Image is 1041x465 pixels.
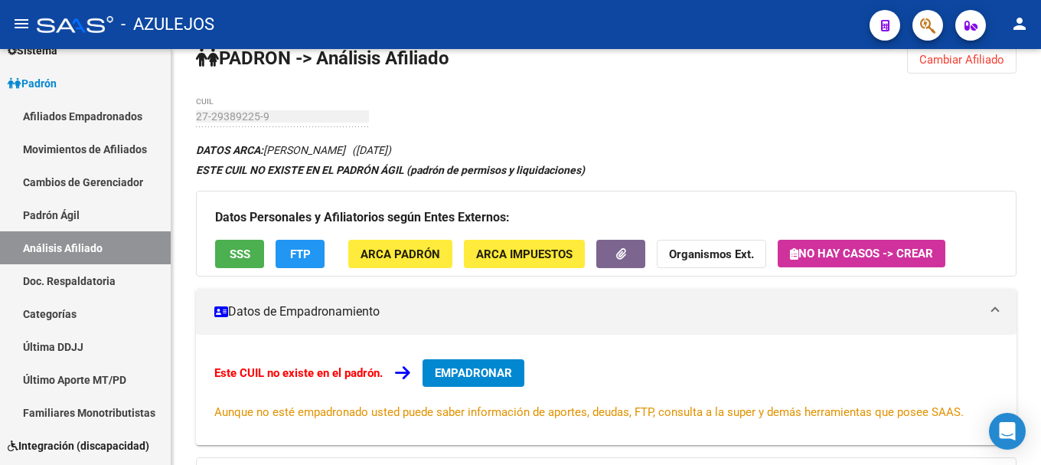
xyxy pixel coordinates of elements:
[215,240,264,268] button: SSS
[121,8,214,41] span: - AZULEJOS
[196,144,345,156] span: [PERSON_NAME]
[214,303,980,320] mat-panel-title: Datos de Empadronamiento
[290,247,311,261] span: FTP
[352,144,391,156] span: ([DATE])
[348,240,452,268] button: ARCA Padrón
[989,413,1026,450] div: Open Intercom Messenger
[778,240,945,267] button: No hay casos -> Crear
[230,247,250,261] span: SSS
[196,289,1017,335] mat-expansion-panel-header: Datos de Empadronamiento
[196,164,585,176] strong: ESTE CUIL NO EXISTE EN EL PADRÓN ÁGIL (padrón de permisos y liquidaciones)
[8,42,57,59] span: Sistema
[196,47,449,69] strong: PADRON -> Análisis Afiliado
[8,75,57,92] span: Padrón
[907,46,1017,74] button: Cambiar Afiliado
[215,207,997,228] h3: Datos Personales y Afiliatorios según Entes Externos:
[790,247,933,260] span: No hay casos -> Crear
[435,366,512,380] span: EMPADRONAR
[8,437,149,454] span: Integración (discapacidad)
[1010,15,1029,33] mat-icon: person
[276,240,325,268] button: FTP
[214,366,383,380] strong: Este CUIL no existe en el padrón.
[12,15,31,33] mat-icon: menu
[476,247,573,261] span: ARCA Impuestos
[214,405,964,419] span: Aunque no esté empadronado usted puede saber información de aportes, deudas, FTP, consulta a la s...
[657,240,766,268] button: Organismos Ext.
[196,335,1017,445] div: Datos de Empadronamiento
[361,247,440,261] span: ARCA Padrón
[669,247,754,261] strong: Organismos Ext.
[919,53,1004,67] span: Cambiar Afiliado
[196,144,263,156] strong: DATOS ARCA:
[423,359,524,387] button: EMPADRONAR
[464,240,585,268] button: ARCA Impuestos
